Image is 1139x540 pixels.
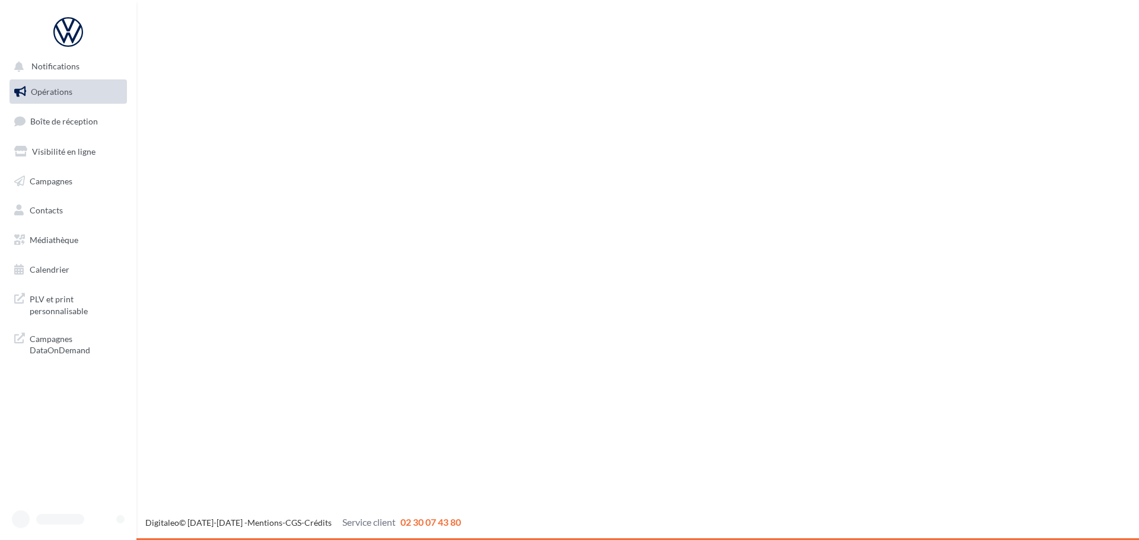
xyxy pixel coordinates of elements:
[7,79,129,104] a: Opérations
[32,146,96,156] span: Visibilité en ligne
[31,87,72,97] span: Opérations
[304,517,332,528] a: Crédits
[247,517,282,528] a: Mentions
[342,516,396,528] span: Service client
[7,169,129,194] a: Campagnes
[400,516,461,528] span: 02 30 07 43 80
[30,235,78,245] span: Médiathèque
[145,517,179,528] a: Digitaleo
[30,291,122,317] span: PLV et print personnalisable
[7,257,129,282] a: Calendrier
[30,175,72,186] span: Campagnes
[7,286,129,321] a: PLV et print personnalisable
[31,62,79,72] span: Notifications
[7,228,129,253] a: Médiathèque
[285,517,301,528] a: CGS
[145,517,461,528] span: © [DATE]-[DATE] - - -
[30,264,69,274] span: Calendrier
[30,331,122,356] span: Campagnes DataOnDemand
[7,108,129,134] a: Boîte de réception
[30,205,63,215] span: Contacts
[7,326,129,361] a: Campagnes DataOnDemand
[7,198,129,223] a: Contacts
[30,116,98,126] span: Boîte de réception
[7,139,129,164] a: Visibilité en ligne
